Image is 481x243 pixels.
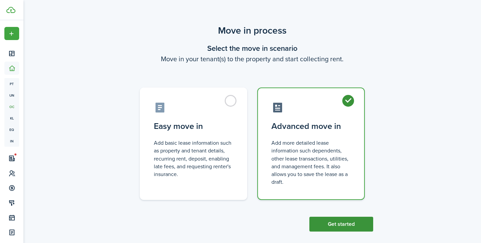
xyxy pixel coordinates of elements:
control-radio-card-description: Add basic lease information such as property and tenant details, recurring rent, deposit, enablin... [154,139,233,178]
button: Get started [309,217,373,232]
button: Open menu [4,27,19,40]
control-radio-card-title: Advanced move in [271,120,351,132]
a: un [4,90,19,101]
scenario-title: Move in process [131,24,373,38]
a: eq [4,124,19,135]
img: TenantCloud [6,7,15,13]
a: pt [4,78,19,90]
wizard-step-header-title: Select the move in scenario [131,43,373,54]
a: in [4,135,19,147]
control-radio-card-title: Easy move in [154,120,233,132]
control-radio-card-description: Add more detailed lease information such dependents, other lease transactions, utilities, and man... [271,139,351,186]
wizard-step-header-description: Move in your tenant(s) to the property and start collecting rent. [131,54,373,64]
a: oc [4,101,19,112]
a: kl [4,112,19,124]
